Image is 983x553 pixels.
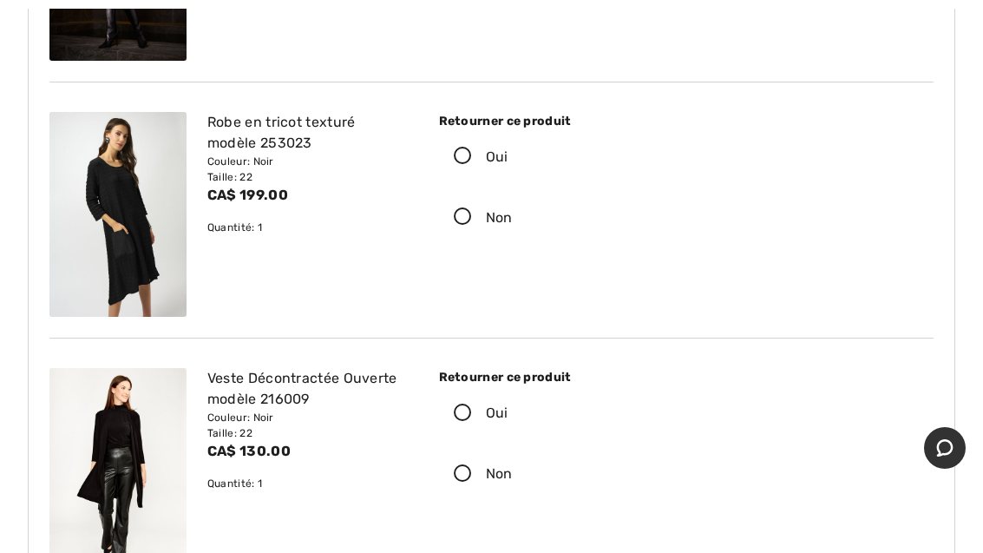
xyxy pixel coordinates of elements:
[439,386,665,440] label: Oui
[439,112,665,130] div: Retourner ce produit
[439,130,665,184] label: Oui
[439,368,665,386] div: Retourner ce produit
[924,427,966,471] iframe: Ouvre un widget dans lequel vous pouvez chatter avec l’un de nos agents
[207,441,408,462] div: CA$ 130.00
[207,154,408,169] div: Couleur: Noir
[207,425,408,441] div: Taille: 22
[207,410,408,425] div: Couleur: Noir
[207,368,408,410] div: Veste Décontractée Ouverte modèle 216009
[207,476,408,491] div: Quantité: 1
[207,220,408,235] div: Quantité: 1
[49,112,187,318] img: joseph-ribkoff-dresses-jumpsuits-black_253023_1_9786_search.jpg
[207,112,408,154] div: Robe en tricot texturé modèle 253023
[439,191,665,245] label: Non
[207,169,408,185] div: Taille: 22
[207,185,408,206] div: CA$ 199.00
[439,447,665,501] label: Non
